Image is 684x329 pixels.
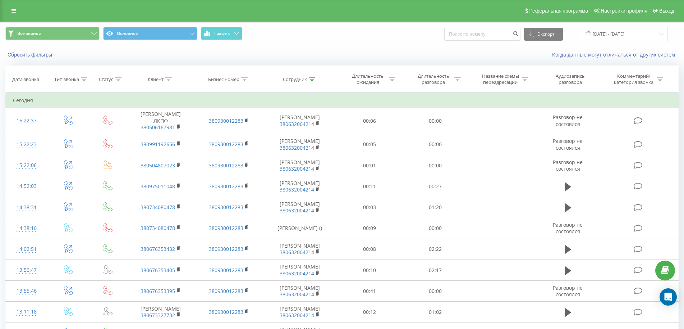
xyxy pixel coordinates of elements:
[659,8,674,14] span: Выход
[13,305,40,319] div: 13:11:18
[141,245,175,252] a: 380676353432
[660,288,677,306] div: Open Intercom Messenger
[209,245,243,252] a: 380930012283
[280,270,314,277] a: 380632004214
[402,218,468,239] td: 00:00
[201,27,242,40] button: График
[524,28,563,41] button: Экспорт
[402,155,468,176] td: 00:00
[209,267,243,274] a: 380930012283
[141,288,175,294] a: 380676353395
[141,204,175,211] a: 380734080478
[337,176,403,197] td: 00:11
[208,76,239,82] div: Бизнес номер
[402,197,468,218] td: 01:20
[402,302,468,323] td: 01:02
[414,73,453,85] div: Длительность разговора
[127,302,195,323] td: [PERSON_NAME]
[280,186,314,193] a: 380632004214
[280,291,314,298] a: 380632004214
[349,73,387,85] div: Длительность ожидания
[263,155,337,176] td: [PERSON_NAME]
[553,138,583,151] span: Разговор не состоялся
[13,179,40,193] div: 14:52:03
[402,134,468,155] td: 00:00
[141,225,175,231] a: 380734080478
[337,239,403,260] td: 00:08
[209,162,243,169] a: 380930012283
[337,155,403,176] td: 00:01
[5,51,56,58] button: Сбросить фильтры
[141,124,175,131] a: 380506167981
[209,288,243,294] a: 380930012283
[13,200,40,215] div: 14:38:31
[263,302,337,323] td: [PERSON_NAME]
[141,162,175,169] a: 380504807023
[337,134,403,155] td: 00:05
[280,165,314,172] a: 380632004214
[601,8,647,14] span: Настройки профиля
[337,260,403,281] td: 00:10
[402,281,468,302] td: 00:00
[141,141,175,148] a: 380991192656
[529,8,588,14] span: Реферальная программа
[263,197,337,218] td: [PERSON_NAME]
[263,239,337,260] td: [PERSON_NAME]
[481,73,520,85] div: Название схемы переадресации
[54,76,79,82] div: Тип звонка
[263,134,337,155] td: [PERSON_NAME]
[13,263,40,277] div: 13:56:47
[337,197,403,218] td: 00:03
[280,121,314,127] a: 380632004214
[280,312,314,319] a: 380632004214
[13,221,40,235] div: 14:38:10
[209,141,243,148] a: 380930012283
[17,31,41,36] span: Все звонки
[280,207,314,214] a: 380632004214
[337,218,403,239] td: 00:09
[444,28,520,41] input: Поиск по номеру
[13,158,40,172] div: 15:22:06
[263,281,337,302] td: [PERSON_NAME]
[13,242,40,256] div: 14:02:51
[547,73,594,85] div: Аудиозапись разговора
[103,27,197,40] button: Основной
[263,176,337,197] td: [PERSON_NAME]
[13,284,40,298] div: 13:55:46
[263,108,337,134] td: [PERSON_NAME]
[209,308,243,315] a: 380930012283
[552,51,679,58] a: Когда данные могут отличаться от других систем
[337,108,403,134] td: 00:06
[402,260,468,281] td: 02:17
[280,144,314,151] a: 380632004214
[209,204,243,211] a: 380930012283
[263,218,337,239] td: [PERSON_NAME] ()
[209,183,243,190] a: 380930012283
[553,221,583,235] span: Разговор не состоялся
[141,267,175,274] a: 380676353405
[553,159,583,172] span: Разговор не состоялся
[13,138,40,152] div: 15:22:23
[209,117,243,124] a: 380930012283
[402,176,468,197] td: 00:27
[337,281,403,302] td: 00:41
[209,225,243,231] a: 380930012283
[402,108,468,134] td: 00:00
[337,302,403,323] td: 00:12
[613,73,655,85] div: Комментарий/категория звонка
[141,183,175,190] a: 380975011048
[12,76,39,82] div: Дата звонка
[5,27,100,40] button: Все звонки
[283,76,307,82] div: Сотрудник
[402,239,468,260] td: 02:22
[553,114,583,127] span: Разговор не состоялся
[99,76,113,82] div: Статус
[214,31,230,36] span: График
[280,249,314,256] a: 380632004214
[141,312,175,319] a: 380673327732
[553,284,583,298] span: Разговор не состоялся
[13,114,40,128] div: 15:22:37
[263,260,337,281] td: [PERSON_NAME]
[148,76,164,82] div: Клиент
[6,93,679,108] td: Сегодня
